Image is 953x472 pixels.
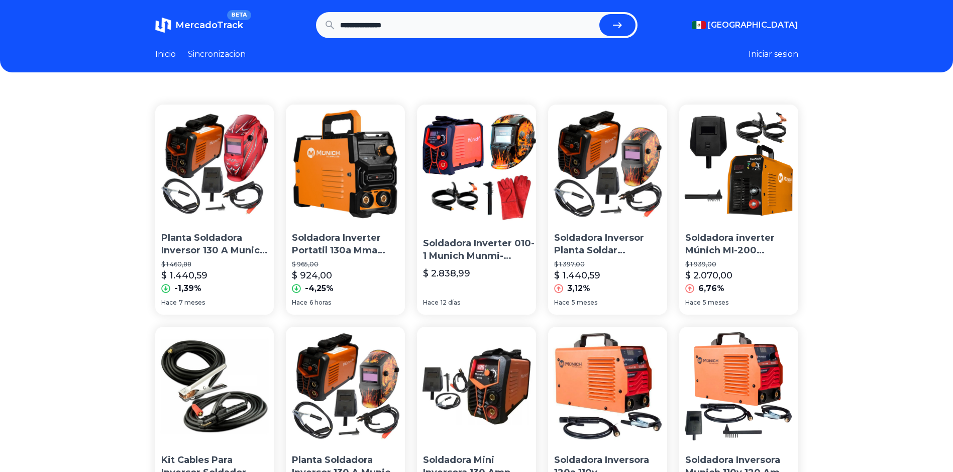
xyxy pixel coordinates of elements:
[554,260,661,268] p: $ 1.397,00
[423,237,536,262] p: Soldadora Inverter 010-1 Munich Munmi-1301+ce-m9+[PERSON_NAME]-1003p
[554,232,661,257] p: Soldadora Inversor Planta Soldar [STREET_ADDRESS]
[423,299,439,307] span: Hace
[423,266,470,280] p: $ 2.838,99
[548,105,667,224] img: Soldadora Inversor Planta Soldar 130a Mi130 Munich C/careta
[292,299,307,307] span: Hace
[679,327,798,446] img: Soldadora Inversora Munich 110v 120 Amp Mini Inv-130i
[417,105,542,229] img: Soldadora Inverter 010-1 Munich Munmi-1301+ce-m9+higgs-1003p
[679,105,798,224] img: Soldadora inverter Múnich MI-200 naranja y negra 60Hz 127V
[188,48,246,60] a: Sincronizacion
[698,282,724,295] p: 6,76%
[161,232,268,257] p: Planta Soldadora Inversor 130 A Munich Mi-130 + Careta Roja
[441,299,460,307] span: 12 días
[305,282,334,295] p: -4,25%
[417,105,536,315] a: Soldadora Inverter 010-1 Munich Munmi-1301+ce-m9+higgs-1003pSoldadora Inverter 010-1 Munich Munmi...
[685,260,792,268] p: $ 1.939,00
[292,232,399,257] p: Soldadora Inverter Portatil 130a Mma E6013 [GEOGRAPHIC_DATA] Inv-130i
[155,17,171,33] img: MercadoTrack
[679,105,798,315] a: Soldadora inverter Múnich MI-200 naranja y negra 60Hz 127VSoldadora inverter Múnich MI-200 naranj...
[548,327,667,446] img: Soldadora Inversora 120a 110v Munich Inv-130i
[685,268,732,282] p: $ 2.070,00
[161,260,268,268] p: $ 1.460,88
[155,105,274,315] a: Planta Soldadora Inversor 130 A Munich Mi-130 + Careta RojaPlanta Soldadora Inversor 130 A Munich...
[286,105,405,224] img: Soldadora Inverter Portatil 130a Mma E6013 Munich Inv-130i
[567,282,590,295] p: 3,12%
[155,17,243,33] a: MercadoTrackBETA
[548,105,667,315] a: Soldadora Inversor Planta Soldar 130a Mi130 Munich C/caretaSoldadora Inversor Planta Soldar [STRE...
[703,299,728,307] span: 5 meses
[179,299,205,307] span: 7 meses
[554,268,600,282] p: $ 1.440,59
[292,268,332,282] p: $ 924,00
[175,20,243,31] span: MercadoTrack
[227,10,251,20] span: BETA
[174,282,201,295] p: -1,39%
[155,105,274,224] img: Planta Soldadora Inversor 130 A Munich Mi-130 + Careta Roja
[292,260,399,268] p: $ 965,00
[155,48,176,60] a: Inicio
[161,299,177,307] span: Hace
[708,19,798,31] span: [GEOGRAPHIC_DATA]
[692,19,798,31] button: [GEOGRAPHIC_DATA]
[155,327,274,446] img: Kit Cables Para Inversor Soldador Kerher Múnich Furius 200a
[286,327,405,446] img: Planta Soldadora Inversor 130 A Munich Mi-130 + Careta Fuego
[572,299,597,307] span: 5 meses
[286,105,405,315] a: Soldadora Inverter Portatil 130a Mma E6013 Munich Inv-130iSoldadora Inverter Portatil 130a Mma E6...
[749,48,798,60] button: Iniciar sesion
[554,299,570,307] span: Hace
[685,232,792,257] p: Soldadora inverter Múnich MI-200 naranja y negra 60Hz 127V
[685,299,701,307] span: Hace
[161,268,207,282] p: $ 1.440,59
[692,21,706,29] img: Mexico
[417,327,536,446] img: Soldadora Mini Inversora 130 Amp 110v Mi-130 Munich
[309,299,331,307] span: 6 horas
